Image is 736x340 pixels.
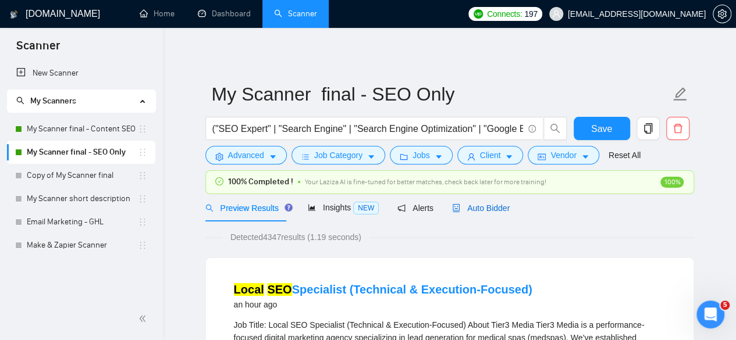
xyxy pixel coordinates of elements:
mark: SEO [267,283,291,296]
button: userClientcaret-down [457,146,524,164]
span: caret-down [581,152,589,161]
span: search [544,123,566,134]
span: robot [452,204,460,212]
span: 197 [524,8,537,20]
span: holder [138,217,147,227]
li: Email Marketing - GHL [7,210,155,234]
li: My Scanner final - Content SEO [7,117,155,141]
span: holder [138,148,147,157]
li: Make & Zapier Scanner [7,234,155,257]
input: Search Freelance Jobs... [212,121,523,136]
iframe: Intercom live chat [696,300,724,328]
a: dashboardDashboard [198,9,251,19]
button: folderJobscaret-down [390,146,453,164]
span: Preview Results [205,203,289,213]
button: search [543,117,567,140]
span: 100% [660,177,684,188]
button: copy [637,117,660,140]
button: settingAdvancedcaret-down [205,146,287,164]
span: NEW [353,202,379,214]
span: Vendor [550,149,576,162]
span: Client [480,149,501,162]
a: Copy of My Scanner final [27,164,138,187]
span: notification [397,204,406,212]
span: Connects: [487,8,522,20]
span: delete [667,123,689,134]
span: edit [673,87,688,102]
span: caret-down [269,152,277,161]
button: Save [574,117,630,140]
span: area-chart [308,203,316,212]
span: folder [400,152,408,161]
span: Detected 4347 results (1.19 seconds) [222,231,369,244]
span: idcard [538,152,546,161]
span: info-circle [528,125,536,133]
span: 100% Completed ! [228,176,293,188]
span: user [467,152,475,161]
span: Save [591,121,612,136]
span: Advanced [228,149,264,162]
mark: Local [234,283,264,296]
span: search [205,204,214,212]
img: upwork-logo.png [474,9,483,19]
span: holder [138,194,147,203]
span: caret-down [367,152,375,161]
span: copy [637,123,659,134]
a: Make & Zapier Scanner [27,234,138,257]
span: Job Category [314,149,362,162]
li: Copy of My Scanner final [7,164,155,187]
li: New Scanner [7,62,155,85]
div: an hour ago [234,298,532,312]
img: logo [10,5,18,24]
span: Your Laziza AI is fine-tuned for better matches, check back later for more training! [305,178,546,186]
span: user [552,10,560,18]
a: homeHome [140,9,175,19]
button: setting [713,5,731,23]
span: setting [713,9,731,19]
a: My Scanner short description [27,187,138,210]
a: Local SEOSpecialist (Technical & Execution-Focused) [234,283,532,296]
span: double-left [138,313,150,324]
li: My Scanner short description [7,187,155,210]
span: search [16,96,24,105]
span: My Scanners [30,96,76,106]
button: idcardVendorcaret-down [528,146,599,164]
a: Email Marketing - GHL [27,210,138,234]
span: caret-down [505,152,513,161]
button: delete [666,117,689,140]
a: New Scanner [16,62,146,85]
span: 5 [720,300,730,310]
span: check-circle [215,177,223,185]
a: setting [713,9,731,19]
span: caret-down [435,152,443,161]
li: My Scanner final - SEO Only [7,141,155,164]
span: Alerts [397,203,433,213]
input: Scanner name... [212,80,670,109]
a: My Scanner final - SEO Only [27,141,138,164]
span: My Scanners [16,96,76,106]
span: Jobs [413,149,430,162]
span: Auto Bidder [452,203,510,213]
span: Scanner [7,37,69,62]
div: Tooltip anchor [283,202,294,213]
span: holder [138,241,147,250]
a: searchScanner [274,9,317,19]
span: bars [301,152,310,161]
span: holder [138,171,147,180]
span: Insights [308,203,379,212]
span: holder [138,124,147,134]
a: My Scanner final - Content SEO [27,117,138,141]
a: Reset All [609,149,641,162]
button: barsJob Categorycaret-down [291,146,385,164]
span: setting [215,152,223,161]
